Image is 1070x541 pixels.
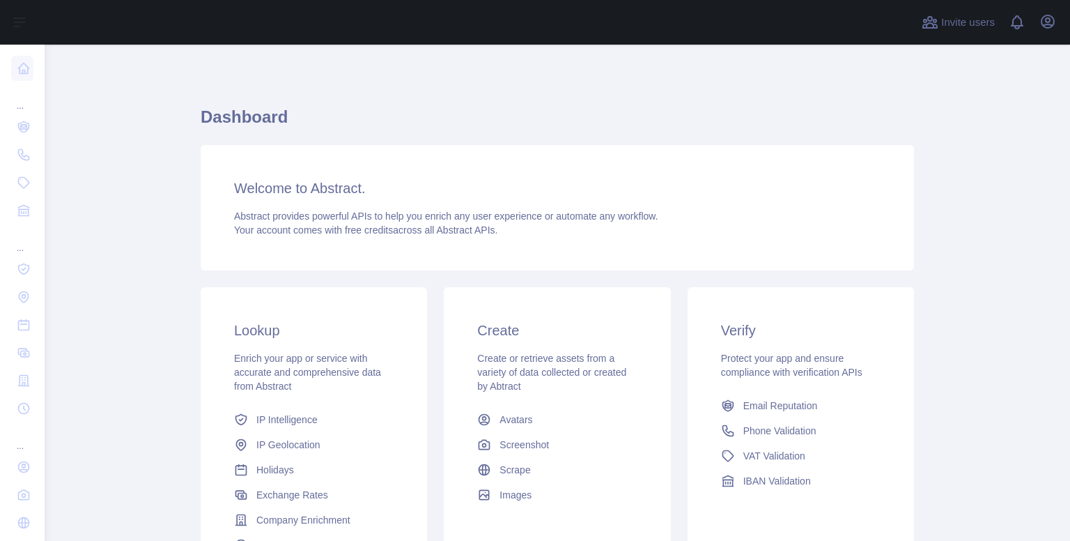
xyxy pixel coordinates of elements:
h1: Dashboard [201,106,914,139]
span: Create or retrieve assets from a variety of data collected or created by Abtract [477,353,626,392]
a: Screenshot [472,432,642,457]
h3: Verify [721,321,881,340]
span: Email Reputation [743,399,818,413]
a: Exchange Rates [228,482,399,508]
span: IBAN Validation [743,474,811,488]
a: IP Geolocation [228,432,399,457]
a: IP Intelligence [228,407,399,432]
h3: Welcome to Abstract. [234,178,881,198]
div: ... [11,424,33,452]
div: ... [11,226,33,254]
span: free credits [345,224,393,236]
a: IBAN Validation [715,468,886,494]
div: ... [11,84,33,112]
span: IP Geolocation [256,438,320,452]
span: Images [499,488,532,502]
span: Protect your app and ensure compliance with verification APIs [721,353,862,378]
a: Holidays [228,457,399,482]
span: VAT Validation [743,449,805,463]
span: Avatars [499,413,532,427]
span: Your account comes with across all Abstract APIs. [234,224,497,236]
span: Phone Validation [743,424,816,438]
span: Invite users [941,15,995,31]
a: Phone Validation [715,418,886,443]
span: Company Enrichment [256,513,350,527]
button: Invite users [919,11,998,33]
a: Company Enrichment [228,508,399,533]
h3: Create [477,321,637,340]
a: Scrape [472,457,642,482]
span: IP Intelligence [256,413,318,427]
a: VAT Validation [715,443,886,468]
a: Email Reputation [715,393,886,418]
span: Scrape [499,463,530,477]
h3: Lookup [234,321,394,340]
span: Exchange Rates [256,488,328,502]
span: Holidays [256,463,294,477]
a: Images [472,482,642,508]
span: Enrich your app or service with accurate and comprehensive data from Abstract [234,353,381,392]
span: Abstract provides powerful APIs to help you enrich any user experience or automate any workflow. [234,211,658,222]
span: Screenshot [499,438,549,452]
a: Avatars [472,407,642,432]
